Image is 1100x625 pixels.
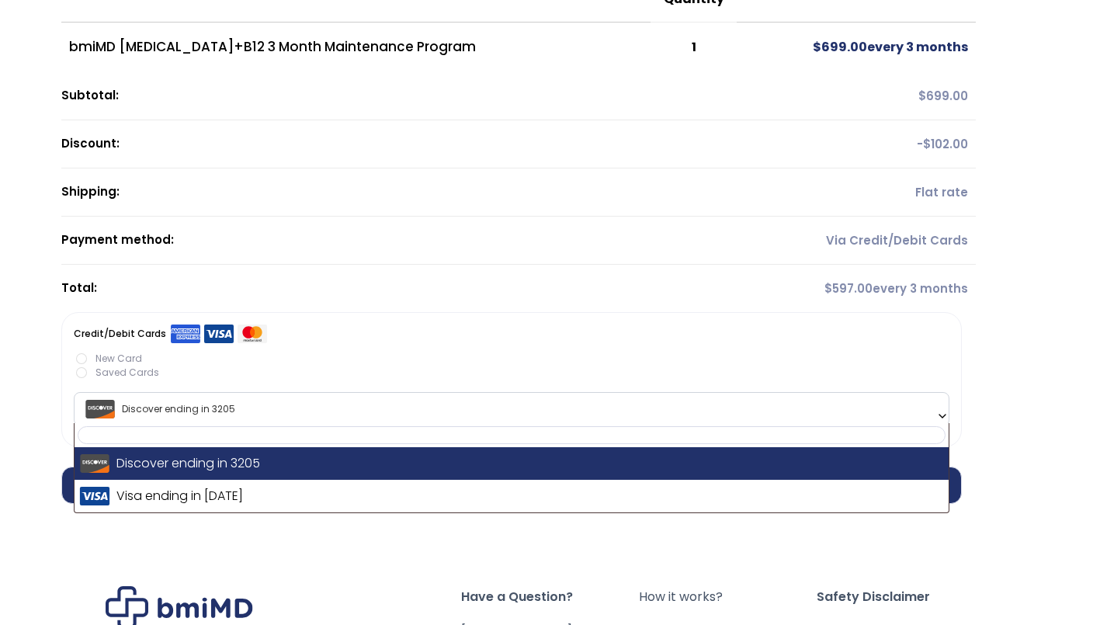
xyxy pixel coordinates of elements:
[461,586,639,608] span: Have a Question?
[923,136,931,152] span: $
[639,586,817,608] a: How it works?
[74,352,949,366] label: New Card
[737,23,975,72] td: every 3 months
[171,324,200,344] img: Amex
[824,280,832,297] span: $
[918,88,968,104] span: 699.00
[75,447,949,480] li: Discover ending in 3205
[238,324,267,344] img: Mastercard
[204,324,234,344] img: Visa
[61,217,737,265] th: Payment method:
[737,168,975,217] td: Flat rate
[737,120,975,168] td: -
[923,136,968,152] span: 102.00
[61,120,737,168] th: Discount:
[813,38,821,56] span: $
[737,217,975,265] td: Via Credit/Debit Cards
[78,393,945,425] span: Discover ending in 3205
[61,23,651,72] td: bmiMD [MEDICAL_DATA]+B12 3 Month Maintenance Program
[651,23,737,72] td: 1
[813,38,867,56] span: 699.00
[824,280,873,297] span: 597.00
[817,586,994,608] span: Safety Disclaimer
[61,72,737,120] th: Subtotal:
[74,325,267,344] label: Credit/Debit Cards
[737,265,975,312] td: every 3 months
[918,88,926,104] span: $
[61,265,737,312] th: Total:
[74,366,949,380] label: Saved Cards
[61,168,737,217] th: Shipping:
[75,480,949,512] li: Visa ending in [DATE]
[74,392,949,426] span: Discover ending in 3205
